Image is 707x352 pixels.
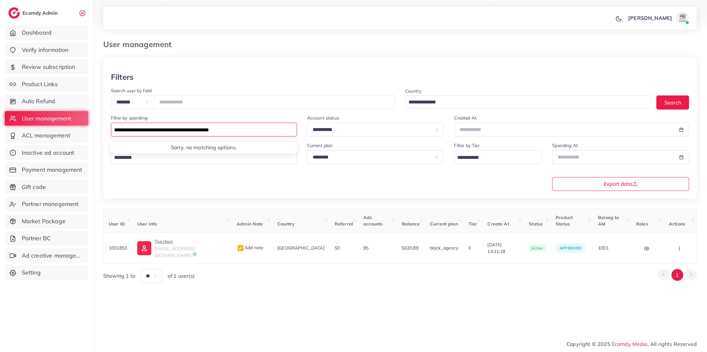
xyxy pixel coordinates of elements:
a: User management [5,111,88,126]
span: II [468,245,471,251]
span: User info [137,221,157,227]
a: Verify information [5,43,88,57]
a: Ad creative management [5,248,88,263]
span: $620.89 [402,245,418,251]
button: Go to page 1 [671,269,683,281]
span: Roles [636,221,648,227]
a: logoEcomdy Admin [8,7,59,19]
img: ic-user-info.36bf1079.svg [137,241,151,255]
label: Spending At [552,142,578,149]
a: Auto Refund [5,94,88,109]
span: Partner management [22,200,79,208]
span: , All rights Reserved [648,340,697,348]
span: Verify information [22,46,69,54]
div: Search for option [111,150,297,164]
a: Setting [5,265,88,280]
a: Market Package [5,214,88,229]
a: Partner management [5,197,88,211]
span: Status [529,221,543,227]
span: Dashboard [22,29,52,37]
span: active [529,245,545,252]
div: Search for option [111,123,297,136]
span: Product Status [556,215,573,227]
input: Search for option [406,97,643,107]
label: Filter by Tier [454,142,479,149]
span: [EMAIL_ADDRESS][DOMAIN_NAME] [155,246,195,258]
div: Search for option [454,150,542,164]
span: Create At [487,221,509,227]
input: Search for option [455,153,534,163]
a: Payment management [5,162,88,177]
label: Country [405,88,422,94]
a: Inactive ad account [5,145,88,160]
span: User management [22,114,71,123]
p: Teechan [155,238,226,245]
span: Showing 1 to [103,272,135,280]
a: Gift code [5,180,88,194]
a: Dashboard [5,25,88,40]
span: Inactive ad account [22,149,74,157]
a: Product Links [5,77,88,92]
label: Filter by spending [111,115,147,121]
span: black_agency [430,245,458,251]
span: Tier [468,221,477,227]
h3: Filters [111,72,133,82]
span: Referral [335,221,353,227]
span: 1001 [598,245,609,251]
span: Partner BC [22,234,51,242]
label: Account status [307,115,339,121]
span: of 1 user(s) [168,272,195,280]
a: Teechan[EMAIL_ADDRESS][DOMAIN_NAME] [137,238,226,258]
button: Search [656,95,689,109]
span: Balance [402,221,420,227]
img: logo [8,7,20,19]
input: Search for option [112,125,289,135]
label: Created At [454,115,476,121]
span: User ID [109,221,125,227]
li: Sorry, no matching options. [111,142,297,153]
label: Search user by field [111,87,152,94]
span: Belong to AM [598,215,619,227]
a: [PERSON_NAME]avatar [625,12,692,24]
a: Review subscription [5,60,88,74]
span: approved [560,246,581,250]
h2: Ecomdy Admin [22,10,59,16]
span: Payment management [22,166,82,174]
div: Search for option [405,95,652,109]
span: Product Links [22,80,58,88]
span: Review subscription [22,63,75,71]
ul: Pagination [658,269,697,281]
span: Admin Note [237,221,263,227]
span: Actions [669,221,685,227]
span: Ads accounts [363,215,383,227]
a: ACL management [5,128,88,143]
span: Export data [604,181,637,186]
span: Gift code [22,183,46,191]
span: Current plan [430,221,458,227]
label: Current plan [307,142,333,149]
a: Ecomdy Media [612,341,648,347]
span: [DATE] 14:11:18 [487,241,518,255]
span: ACL management [22,131,70,140]
span: $0 [335,245,340,251]
span: [GEOGRAPHIC_DATA] [277,245,324,251]
p: [PERSON_NAME] [628,14,672,22]
input: Search for option [112,153,289,163]
span: Auto Refund [22,97,55,105]
span: 1001853 [109,245,127,251]
img: avatar [676,12,689,24]
span: Market Package [22,217,65,225]
button: Export data [552,177,689,191]
img: admin_note.cdd0b510.svg [237,244,244,252]
span: Ad creative management [22,251,83,260]
span: 95 [363,245,368,251]
a: Partner BC [5,231,88,246]
span: Copyright © 2025 [567,340,697,348]
img: 9CAL8B2pu8EFxCJHYAAAAldEVYdGRhdGU6Y3JlYXRlADIwMjItMTItMDlUMDQ6NTg6MzkrMDA6MDBXSlgLAAAAJXRFWHRkYXR... [192,252,197,257]
span: Country [277,221,295,227]
span: Add note [237,245,264,250]
h3: User management [103,40,177,49]
span: Setting [22,268,41,277]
